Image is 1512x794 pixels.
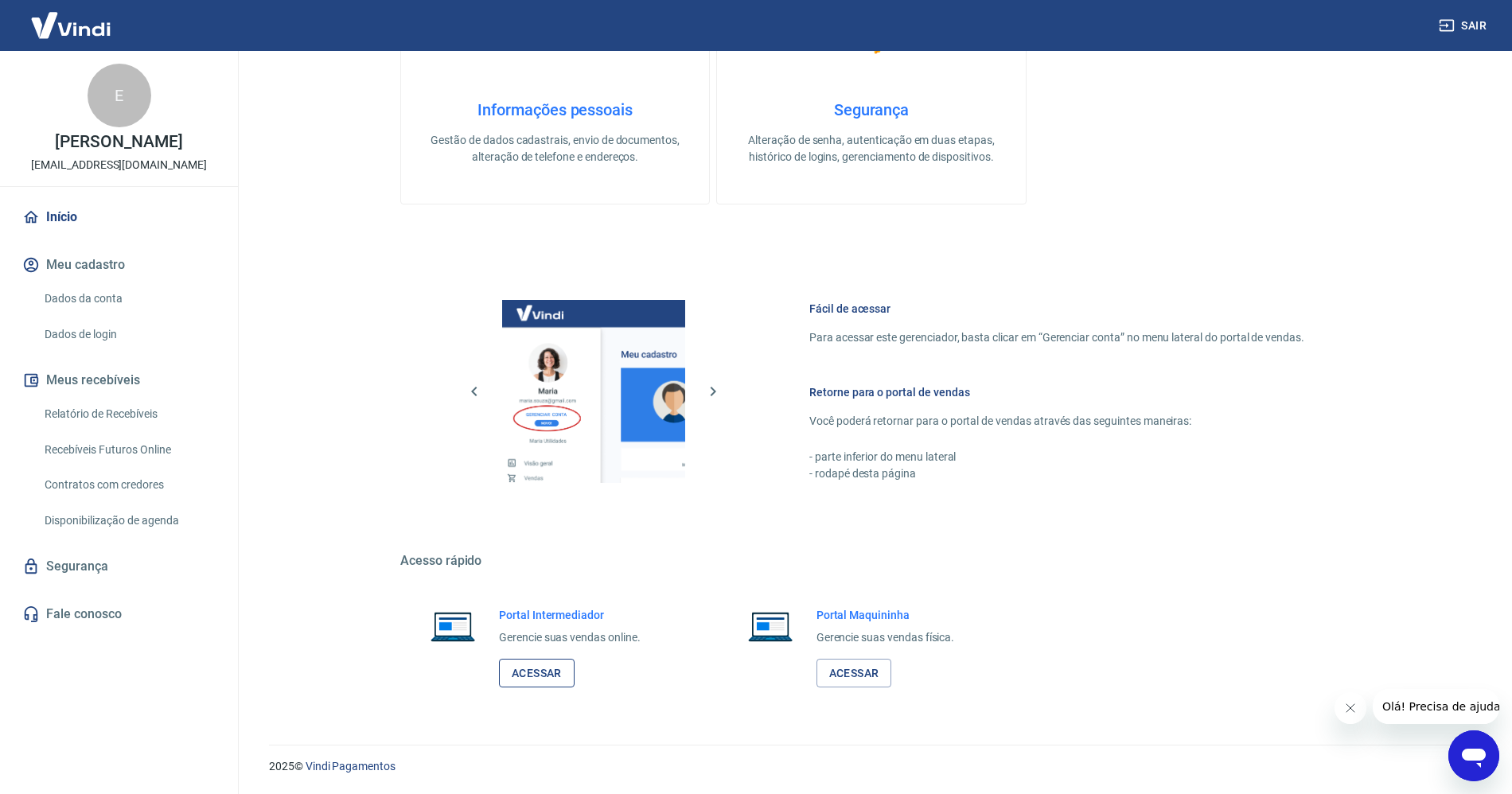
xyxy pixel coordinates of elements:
[809,301,1304,317] h6: Fácil de acessar
[400,553,1342,569] h5: Acesso rápido
[1448,730,1499,781] iframe: Botão para abrir a janela de mensagens
[419,607,486,645] img: Imagem de um notebook aberto
[499,629,641,646] p: Gerencie suas vendas online.
[816,607,955,623] h6: Portal Maquininha
[10,11,134,24] span: Olá! Precisa de ajuda?
[306,760,396,773] a: Vindi Pagamentos
[737,607,804,645] img: Imagem de um notebook aberto
[19,247,219,282] button: Meu cadastro
[1436,11,1493,41] button: Sair
[1335,692,1366,724] iframe: Fechar mensagem
[55,134,182,150] p: [PERSON_NAME]
[38,282,219,315] a: Dados da conta
[88,64,151,127] div: E
[809,329,1304,346] p: Para acessar este gerenciador, basta clicar em “Gerenciar conta” no menu lateral do portal de ven...
[816,659,892,688] a: Acessar
[19,200,219,235] a: Início
[38,504,219,537] a: Disponibilização de agenda
[427,132,684,165] p: Gestão de dados cadastrais, envio de documentos, alteração de telefone e endereços.
[1373,689,1499,724] iframe: Mensagem da empresa
[269,758,1474,775] p: 2025 ©
[38,434,219,466] a: Recebíveis Futuros Online
[742,100,1000,119] h4: Segurança
[19,363,219,398] button: Meus recebíveis
[809,384,1304,400] h6: Retorne para o portal de vendas
[809,449,1304,465] p: - parte inferior do menu lateral
[38,318,219,351] a: Dados de login
[19,597,219,632] a: Fale conosco
[427,100,684,119] h4: Informações pessoais
[742,132,1000,165] p: Alteração de senha, autenticação em duas etapas, histórico de logins, gerenciamento de dispositivos.
[502,300,685,483] img: Imagem da dashboard mostrando o botão de gerenciar conta na sidebar no lado esquerdo
[19,1,123,49] img: Vindi
[19,549,219,584] a: Segurança
[499,659,575,688] a: Acessar
[38,469,219,501] a: Contratos com credores
[38,398,219,430] a: Relatório de Recebíveis
[499,607,641,623] h6: Portal Intermediador
[809,465,1304,482] p: - rodapé desta página
[809,413,1304,430] p: Você poderá retornar para o portal de vendas através das seguintes maneiras:
[816,629,955,646] p: Gerencie suas vendas física.
[31,157,207,173] p: [EMAIL_ADDRESS][DOMAIN_NAME]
